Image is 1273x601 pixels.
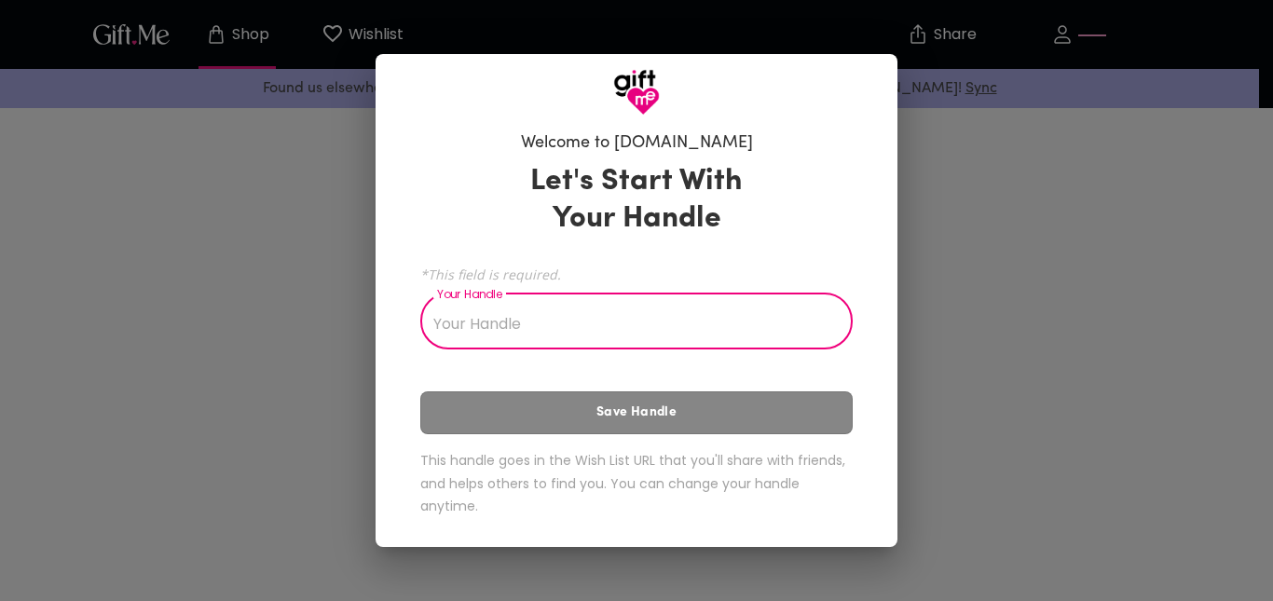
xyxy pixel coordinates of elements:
[507,163,766,238] h3: Let's Start With Your Handle
[420,449,853,518] h6: This handle goes in the Wish List URL that you'll share with friends, and helps others to find yo...
[420,297,832,349] input: Your Handle
[521,132,753,155] h6: Welcome to [DOMAIN_NAME]
[420,266,853,283] span: *This field is required.
[613,69,660,116] img: GiftMe Logo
